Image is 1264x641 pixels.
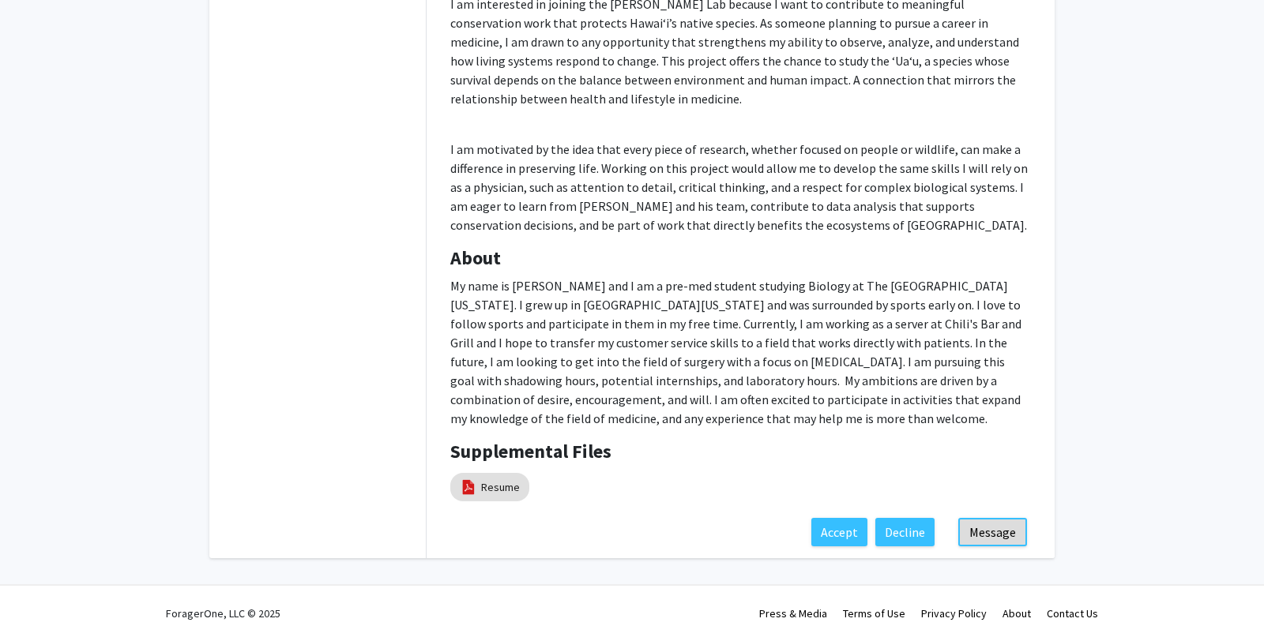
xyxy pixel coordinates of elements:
a: Press & Media [759,606,827,620]
a: About [1003,606,1031,620]
b: About [450,246,501,270]
a: Terms of Use [843,606,905,620]
img: pdf_icon.png [460,478,477,496]
button: Accept [811,518,867,546]
div: ForagerOne, LLC © 2025 [166,586,280,641]
p: I am motivated by the idea that every piece of research, whether focused on people or wildlife, c... [450,140,1031,234]
a: Contact Us [1047,606,1098,620]
button: Decline [875,518,935,546]
a: Privacy Policy [921,606,987,620]
p: My name is [PERSON_NAME] and I am a pre-med student studying Biology at The [GEOGRAPHIC_DATA][US_... [450,276,1031,428]
iframe: Chat [12,570,67,629]
a: Resume [481,479,520,496]
button: Message [958,518,1027,546]
h4: Supplemental Files [450,440,1031,463]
